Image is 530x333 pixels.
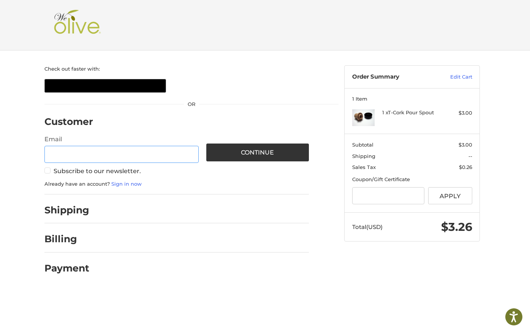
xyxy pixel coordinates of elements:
[111,181,142,187] a: Sign in now
[352,164,376,170] span: Sales Tax
[44,204,89,216] h2: Shipping
[184,101,199,108] span: OR
[459,142,472,148] span: $3.00
[352,223,383,230] span: Total (USD)
[11,11,86,17] p: We're away right now. Please check back later!
[382,109,440,115] h4: 1 x T-Cork Pour Spout
[442,109,472,117] div: $3.00
[459,164,472,170] span: $0.26
[44,180,309,188] p: Already have an account?
[206,144,309,161] button: Continue
[352,153,375,159] span: Shipping
[352,73,434,81] h3: Order Summary
[468,153,472,159] span: --
[44,79,166,93] button: Google Pay
[428,187,472,204] button: Apply
[44,116,93,128] h2: Customer
[52,10,103,40] img: Shop We Olive
[434,73,472,81] a: Edit Cart
[352,187,425,204] input: Gift Certificate or Coupon Code
[87,10,97,19] button: Open LiveChat chat widget
[352,96,472,102] h3: 1 Item
[352,176,472,183] div: Coupon/Gift Certificate
[352,142,373,148] span: Subtotal
[54,167,141,175] span: Subscribe to our newsletter.
[44,262,89,274] h2: Payment
[441,220,472,234] span: $3.26
[44,65,339,73] p: Check out faster with:
[44,233,89,245] h2: Billing
[44,135,199,144] label: Email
